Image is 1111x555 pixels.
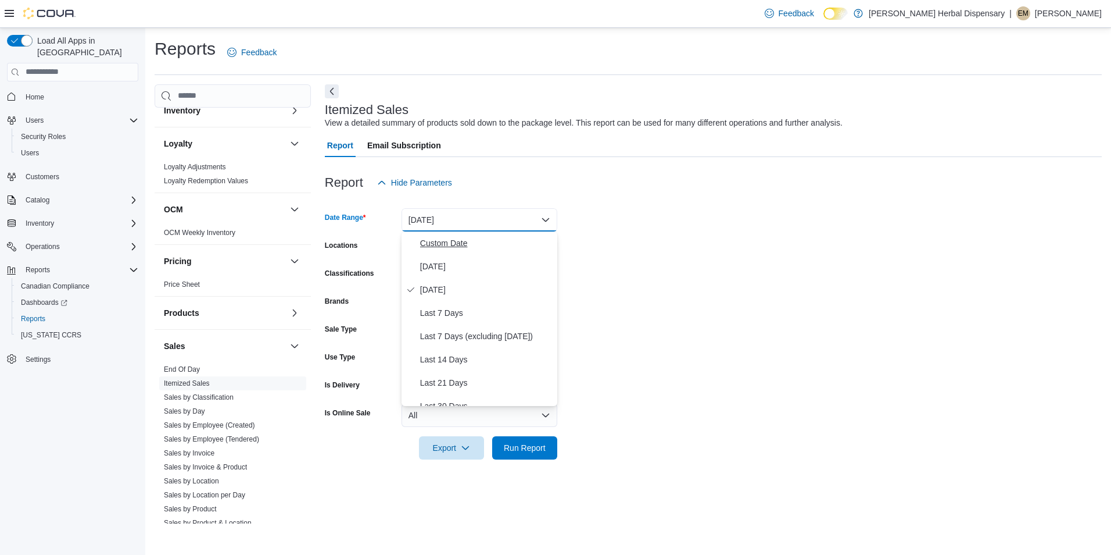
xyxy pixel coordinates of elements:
a: Security Roles [16,130,70,144]
button: Sales [288,339,302,353]
button: Pricing [288,254,302,268]
span: Customers [21,169,138,184]
a: Settings [21,353,55,367]
span: Home [21,90,138,104]
span: Sales by Day [164,407,205,416]
span: Users [21,148,39,158]
span: Dashboards [21,298,67,307]
span: [US_STATE] CCRS [21,330,81,340]
span: Sales by Location per Day [164,490,245,500]
img: Cova [23,8,76,19]
span: Inventory [26,219,54,228]
button: Pricing [164,255,285,267]
span: Users [16,146,138,160]
button: Loyalty [164,138,285,150]
h3: OCM [164,204,183,215]
button: Operations [2,239,143,255]
button: Reports [2,262,143,278]
p: | [1009,6,1012,20]
button: Run Report [492,436,557,460]
a: [US_STATE] CCRS [16,328,86,342]
button: Products [288,306,302,320]
span: Run Report [504,442,546,454]
span: Sales by Invoice [164,449,214,458]
div: OCM [155,226,311,244]
a: Sales by Invoice [164,449,214,457]
a: Sales by Day [164,407,205,415]
span: Reports [26,265,50,275]
a: Price Sheet [164,280,200,289]
button: Inventory [164,105,285,116]
span: Itemized Sales [164,379,210,388]
h3: Itemized Sales [325,103,408,117]
span: Last 7 Days (excluding [DATE]) [420,329,553,343]
span: Users [26,116,44,125]
a: Sales by Classification [164,393,234,401]
span: Load All Apps in [GEOGRAPHIC_DATA] [33,35,138,58]
button: [DATE] [402,208,557,232]
button: Loyalty [288,137,302,151]
h3: Pricing [164,255,191,267]
h3: Inventory [164,105,200,116]
span: OCM Weekly Inventory [164,228,235,237]
button: All [402,404,557,427]
button: Canadian Compliance [12,278,143,294]
a: Customers [21,170,64,184]
span: Dashboards [16,296,138,309]
button: Customers [2,168,143,185]
p: [PERSON_NAME] [1035,6,1102,20]
span: Custom Date [420,236,553,250]
a: Loyalty Adjustments [164,163,226,171]
a: Sales by Employee (Tendered) [164,435,259,443]
a: Dashboards [16,296,72,309]
a: Sales by Product & Location [164,519,252,527]
a: Sales by Invoice & Product [164,463,247,471]
button: OCM [164,204,285,215]
label: Classifications [325,269,374,278]
div: Erica MacQuarrie [1016,6,1030,20]
span: Reports [21,314,45,323]
span: Security Roles [21,132,66,141]
span: Settings [26,355,51,364]
h1: Reports [155,37,216,61]
span: Sales by Invoice & Product [164,462,247,472]
label: Use Type [325,353,355,362]
label: Is Delivery [325,380,360,390]
button: Next [325,84,339,98]
div: Select listbox [402,232,557,406]
span: Email Subscription [367,134,441,157]
span: Loyalty Redemption Values [164,176,248,186]
a: Home [21,90,49,104]
label: Brands [325,297,349,306]
span: Catalog [21,193,138,207]
span: Feedback [241,47,277,58]
label: Sale Type [325,325,357,334]
a: Canadian Compliance [16,279,94,293]
span: Hide Parameters [391,177,452,188]
span: Home [26,92,44,102]
span: Canadian Compliance [21,282,89,291]
span: Last 30 Days [420,399,553,413]
button: [US_STATE] CCRS [12,327,143,343]
button: Settings [2,350,143,367]
a: Users [16,146,44,160]
span: Sales by Employee (Tendered) [164,435,259,444]
span: Last 14 Days [420,353,553,367]
button: Catalog [21,193,54,207]
button: Home [2,88,143,105]
a: Sales by Employee (Created) [164,421,255,429]
label: Date Range [325,213,366,222]
a: Feedback [760,2,819,25]
span: Sales by Product [164,504,217,514]
span: End Of Day [164,365,200,374]
span: Operations [26,242,60,251]
nav: Complex example [7,84,138,398]
button: Operations [21,240,64,254]
div: Pricing [155,277,311,296]
h3: Report [325,176,363,190]
button: OCM [288,202,302,216]
span: Users [21,113,138,127]
a: Sales by Location [164,477,219,485]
